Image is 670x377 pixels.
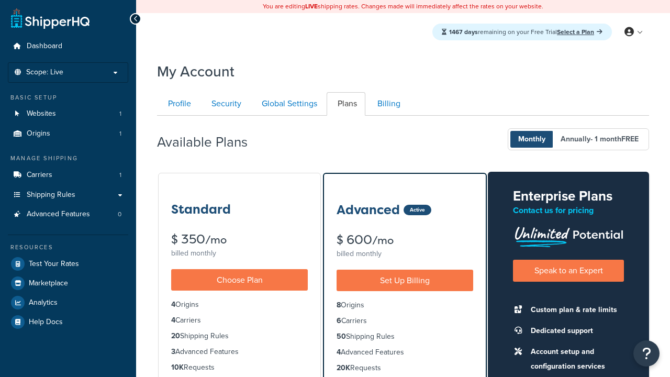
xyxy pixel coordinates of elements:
li: Carriers [337,315,473,327]
span: 0 [118,210,121,219]
div: $ 350 [171,233,308,246]
strong: 1467 days [449,27,478,37]
div: billed monthly [171,246,308,261]
a: Global Settings [251,92,326,116]
a: Set Up Billing [337,270,473,291]
img: Unlimited Potential [513,223,624,247]
a: Dashboard [8,37,128,56]
strong: 20 [171,330,180,341]
span: - 1 month [590,134,639,145]
strong: 8 [337,300,341,311]
span: 1 [119,129,121,138]
li: Origins [337,300,473,311]
h1: My Account [157,61,234,82]
span: Shipping Rules [27,191,75,199]
li: Account setup and configuration services [526,345,624,374]
li: Origins [8,124,128,143]
span: Carriers [27,171,52,180]
li: Origins [171,299,308,311]
a: Advanced Features 0 [8,205,128,224]
span: Dashboard [27,42,62,51]
li: Shipping Rules [171,330,308,342]
strong: 3 [171,346,175,357]
li: Custom plan & rate limits [526,303,624,317]
a: Choose Plan [171,269,308,291]
b: FREE [621,134,639,145]
h2: Enterprise Plans [513,188,624,204]
a: Shipping Rules [8,185,128,205]
b: LIVE [305,2,318,11]
span: Marketplace [29,279,68,288]
a: ShipperHQ Home [11,8,90,29]
p: Contact us for pricing [513,203,624,218]
strong: 4 [171,299,175,310]
div: Manage Shipping [8,154,128,163]
span: Advanced Features [27,210,90,219]
div: $ 600 [337,234,473,247]
h3: Standard [171,203,231,216]
li: Carriers [171,315,308,326]
a: Plans [327,92,365,116]
strong: 20K [337,362,350,373]
li: Advanced Features [171,346,308,358]
a: Analytics [8,293,128,312]
li: Shipping Rules [337,331,473,342]
div: remaining on your Free Trial [432,24,612,40]
a: Marketplace [8,274,128,293]
span: Test Your Rates [29,260,79,269]
a: Websites 1 [8,104,128,124]
li: Requests [171,362,308,373]
strong: 4 [337,347,341,358]
span: Analytics [29,298,58,307]
span: Help Docs [29,318,63,327]
small: /mo [372,233,394,248]
span: Scope: Live [26,68,63,77]
strong: 4 [171,315,175,326]
li: Requests [337,362,473,374]
div: Basic Setup [8,93,128,102]
span: Annually [553,131,646,148]
span: 1 [119,109,121,118]
li: Advanced Features [337,347,473,358]
li: Carriers [8,165,128,185]
span: Origins [27,129,50,138]
li: Advanced Features [8,205,128,224]
a: Carriers 1 [8,165,128,185]
a: Billing [366,92,409,116]
a: Security [200,92,250,116]
div: Resources [8,243,128,252]
strong: 10K [171,362,184,373]
button: Open Resource Center [633,340,660,367]
a: Help Docs [8,313,128,331]
small: /mo [205,232,227,247]
strong: 6 [337,315,341,326]
div: Active [404,205,431,215]
div: billed monthly [337,247,473,261]
a: Profile [157,92,199,116]
a: Select a Plan [557,27,602,37]
a: Speak to an Expert [513,260,624,281]
li: Websites [8,104,128,124]
span: Monthly [510,131,553,148]
strong: 50 [337,331,346,342]
button: Monthly Annually- 1 monthFREE [508,128,649,150]
h2: Available Plans [157,135,263,150]
li: Dedicated support [526,324,624,338]
a: Origins 1 [8,124,128,143]
h3: Advanced [337,203,400,217]
span: Websites [27,109,56,118]
span: 1 [119,171,121,180]
a: Test Your Rates [8,254,128,273]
